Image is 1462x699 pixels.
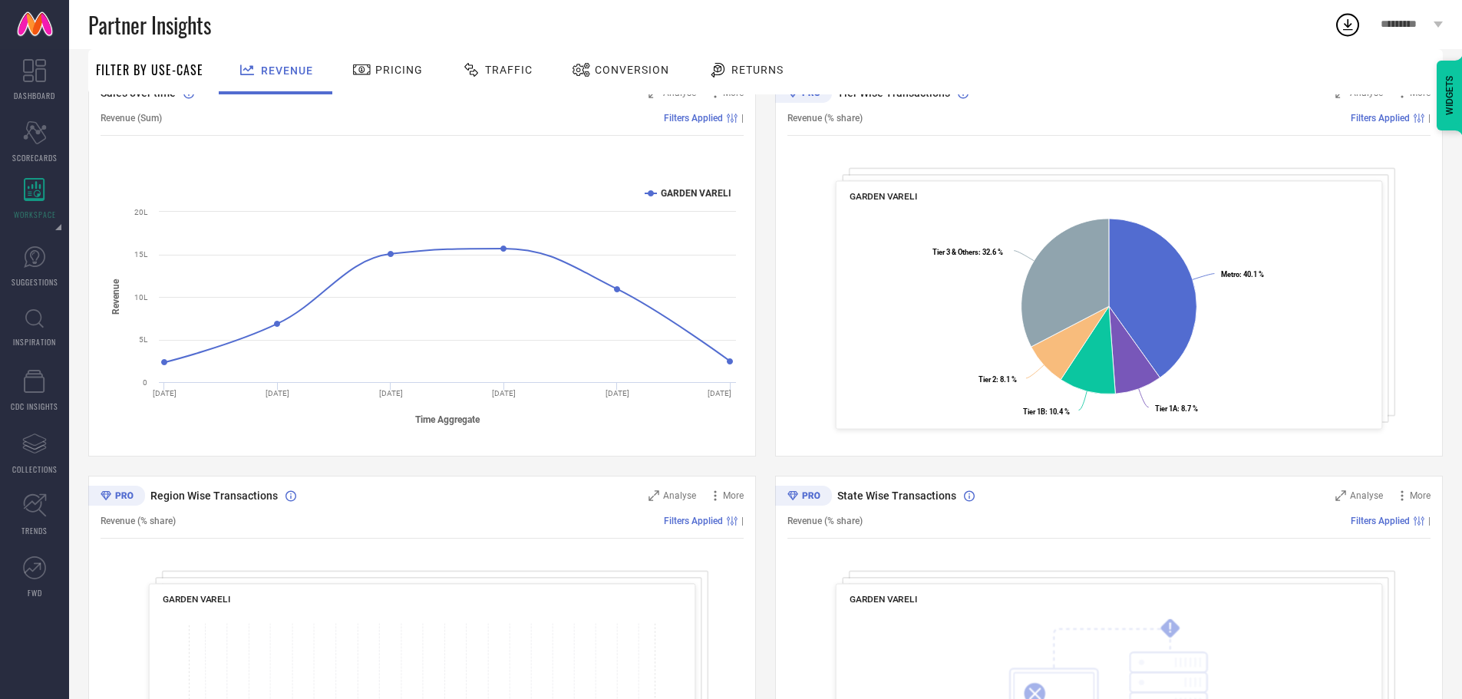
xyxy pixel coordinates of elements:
span: GARDEN VARELI [163,594,230,605]
span: Revenue (% share) [787,516,863,526]
div: Open download list [1334,11,1361,38]
span: Revenue (Sum) [101,113,162,124]
span: Revenue (% share) [101,516,176,526]
text: : 8.1 % [979,375,1017,384]
svg: Zoom [1335,490,1346,501]
span: Partner Insights [88,9,211,41]
span: DASHBOARD [14,90,55,101]
span: Revenue (% share) [787,113,863,124]
span: Filters Applied [1351,113,1410,124]
span: Revenue [261,64,313,77]
span: | [741,113,744,124]
span: FWD [28,587,42,598]
svg: Zoom [648,490,659,501]
span: Filters Applied [664,113,723,124]
div: Premium [88,486,145,509]
span: Filters Applied [664,516,723,526]
text: : 40.1 % [1221,270,1264,279]
text: 10L [134,293,148,302]
span: TRENDS [21,525,48,536]
tspan: Tier 2 [979,375,996,384]
span: More [723,490,744,501]
text: [DATE] [153,389,177,397]
text: 5L [139,335,148,344]
span: Region Wise Transactions [150,490,278,502]
tspan: ! [1170,620,1173,635]
span: Analyse [1350,490,1383,501]
span: | [741,516,744,526]
div: Premium [775,486,832,509]
span: Pricing [375,64,423,76]
div: Premium [775,83,832,106]
text: [DATE] [492,389,516,397]
span: INSPIRATION [13,336,56,348]
span: Conversion [595,64,669,76]
text: [DATE] [266,389,289,397]
span: State Wise Transactions [837,490,956,502]
span: More [1410,490,1431,501]
tspan: Tier 1A [1155,404,1178,413]
tspan: Tier 3 & Others [933,248,979,256]
span: WORKSPACE [14,209,56,220]
tspan: Metro [1221,270,1239,279]
span: SCORECARDS [12,152,58,163]
span: Traffic [485,64,533,76]
text: [DATE] [708,389,731,397]
text: [DATE] [379,389,403,397]
tspan: Revenue [111,279,121,315]
text: GARDEN VARELI [661,188,731,199]
span: SUGGESTIONS [12,276,58,288]
span: | [1428,516,1431,526]
span: | [1428,113,1431,124]
tspan: Tier 1B [1023,407,1045,416]
text: 20L [134,208,148,216]
span: Returns [731,64,784,76]
span: GARDEN VARELI [850,191,917,202]
text: 15L [134,250,148,259]
span: COLLECTIONS [12,463,58,475]
span: Filters Applied [1351,516,1410,526]
text: : 10.4 % [1023,407,1070,416]
text: 0 [143,378,147,387]
span: CDC INSIGHTS [11,401,58,412]
span: Filter By Use-Case [96,61,203,79]
tspan: Time Aggregate [415,414,480,425]
text: : 8.7 % [1155,404,1198,413]
text: : 32.6 % [933,248,1004,256]
span: Analyse [663,490,696,501]
span: GARDEN VARELI [850,594,917,605]
text: [DATE] [606,389,629,397]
